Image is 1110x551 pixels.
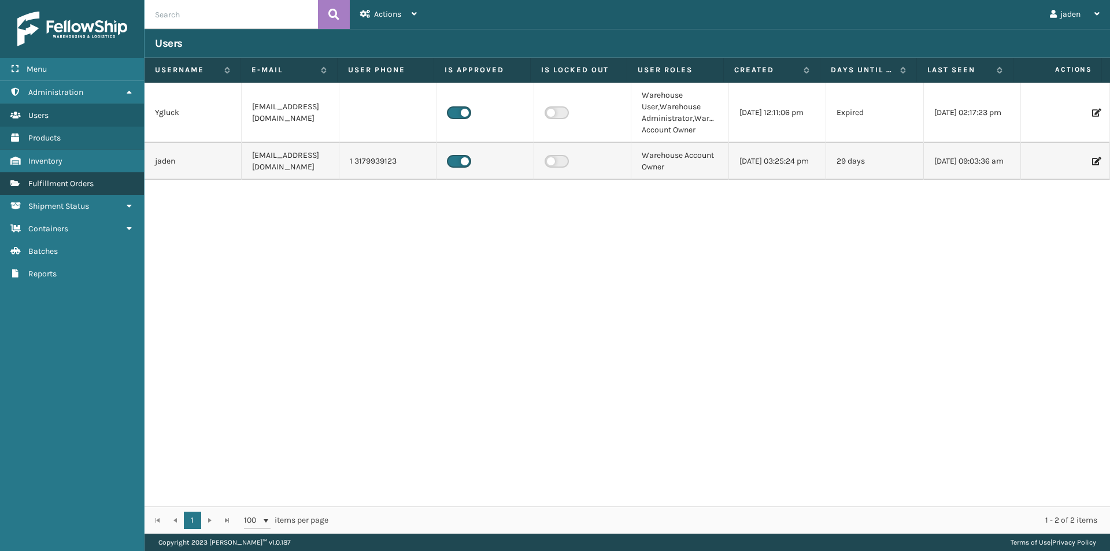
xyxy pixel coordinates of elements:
span: Users [28,110,49,120]
label: User phone [348,65,423,75]
span: Actions [1017,60,1099,79]
span: Batches [28,246,58,256]
a: Privacy Policy [1052,538,1096,546]
td: [DATE] 02:17:23 pm [924,83,1021,143]
td: [DATE] 03:25:24 pm [729,143,826,180]
td: [EMAIL_ADDRESS][DOMAIN_NAME] [242,143,339,180]
img: logo [17,12,127,46]
td: Ygluck [145,83,242,143]
td: [DATE] 12:11:06 pm [729,83,826,143]
span: Inventory [28,156,62,166]
td: Expired [826,83,923,143]
span: items per page [244,512,328,529]
div: 1 - 2 of 2 items [345,515,1097,526]
span: Fulfillment Orders [28,179,94,188]
i: Edit [1092,109,1099,117]
td: 1 3179939123 [339,143,436,180]
i: Edit [1092,157,1099,165]
span: 100 [244,515,261,526]
span: Containers [28,224,68,234]
a: 1 [184,512,201,529]
h3: Users [155,36,183,50]
span: Reports [28,269,57,279]
label: Is Locked Out [541,65,616,75]
span: Menu [27,64,47,74]
span: Products [28,133,61,143]
label: User Roles [638,65,713,75]
span: Actions [374,9,401,19]
td: [EMAIL_ADDRESS][DOMAIN_NAME] [242,83,339,143]
a: Terms of Use [1011,538,1050,546]
span: Shipment Status [28,201,89,211]
td: 29 days [826,143,923,180]
label: Is Approved [445,65,520,75]
div: | [1011,534,1096,551]
td: Warehouse User,Warehouse Administrator,Warehouse Account Owner [631,83,728,143]
label: Last Seen [927,65,991,75]
p: Copyright 2023 [PERSON_NAME]™ v 1.0.187 [158,534,291,551]
label: E-mail [251,65,315,75]
label: Days until password expires [831,65,894,75]
td: [DATE] 09:03:36 am [924,143,1021,180]
span: Administration [28,87,83,97]
td: Warehouse Account Owner [631,143,728,180]
td: jaden [145,143,242,180]
label: Created [734,65,798,75]
label: Username [155,65,219,75]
